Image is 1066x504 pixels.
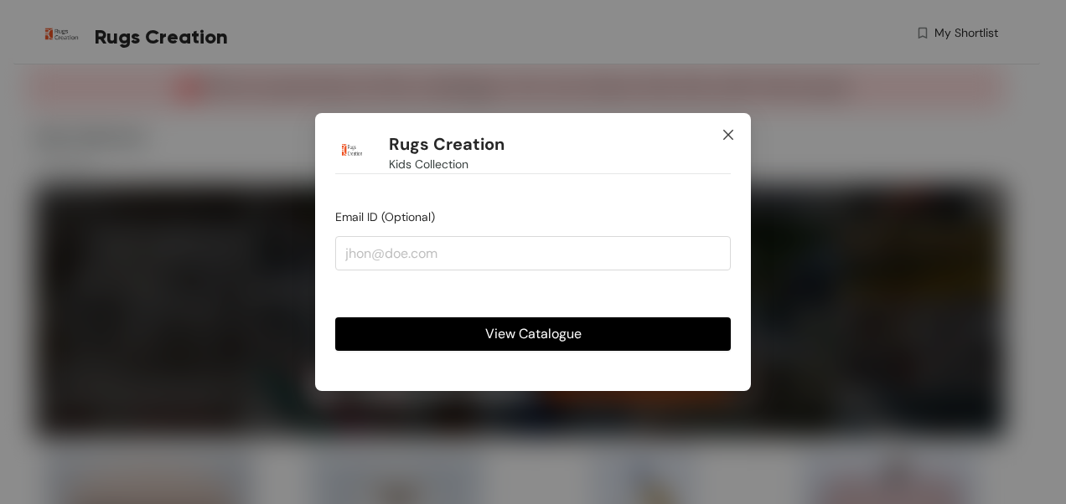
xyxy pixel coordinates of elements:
[335,133,369,167] img: Buyer Portal
[706,113,751,158] button: Close
[335,317,731,351] button: View Catalogue
[389,134,505,155] h1: Rugs Creation
[389,155,468,173] span: Kids Collection
[485,323,582,344] span: View Catalogue
[722,128,735,141] span: close
[335,209,435,224] span: Email ID (Optional)
[335,236,731,270] input: jhon@doe.com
